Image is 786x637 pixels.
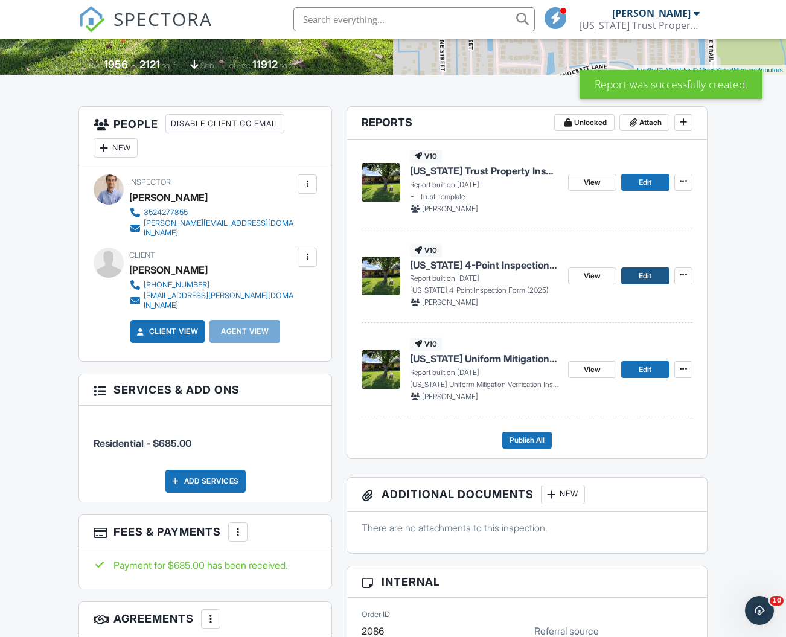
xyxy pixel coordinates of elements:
h3: Fees & Payments [79,515,331,549]
span: slab [200,61,214,70]
p: There are no attachments to this inspection. [362,521,692,534]
span: SPECTORA [113,6,212,31]
div: [PERSON_NAME][EMAIL_ADDRESS][DOMAIN_NAME] [144,219,295,238]
div: Disable Client CC Email [165,114,284,133]
div: Payment for $685.00 has been received. [94,559,317,572]
li: Service: Residential [94,415,317,459]
a: [PERSON_NAME][EMAIL_ADDRESS][DOMAIN_NAME] [129,219,295,238]
span: 10 [770,596,784,606]
span: Lot Size [225,61,251,70]
div: New [541,485,585,504]
iframe: Intercom live chat [745,596,774,625]
span: Client [129,251,155,260]
div: Florida Trust Property Inspections [579,19,700,31]
span: Inspector [129,178,171,187]
div: [PERSON_NAME] [129,261,208,279]
h3: Services & Add ons [79,374,331,406]
h3: Internal [347,566,707,598]
div: Add Services [165,470,246,493]
a: Client View [135,325,199,338]
span: Residential - $685.00 [94,437,191,449]
span: sq. ft. [162,61,179,70]
div: [PERSON_NAME] [612,7,691,19]
a: [EMAIL_ADDRESS][PERSON_NAME][DOMAIN_NAME] [129,291,295,310]
label: Order ID [362,609,390,620]
span: sq.ft. [280,61,295,70]
div: Report was successfully created. [580,70,762,99]
h3: People [79,107,331,165]
div: [PHONE_NUMBER] [144,280,209,290]
div: [EMAIL_ADDRESS][PERSON_NAME][DOMAIN_NAME] [144,291,295,310]
h3: Agreements [79,602,331,636]
div: 2121 [139,58,160,71]
div: 1956 [104,58,128,71]
div: New [94,138,138,158]
h3: Additional Documents [347,478,707,512]
a: [PHONE_NUMBER] [129,279,295,291]
div: [PERSON_NAME] [129,188,208,206]
input: Search everything... [293,7,535,31]
a: SPECTORA [78,16,212,42]
img: The Best Home Inspection Software - Spectora [78,6,105,33]
a: 3524277855 [129,206,295,219]
div: 11912 [252,58,278,71]
span: Built [89,61,102,70]
div: 3524277855 [144,208,188,217]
